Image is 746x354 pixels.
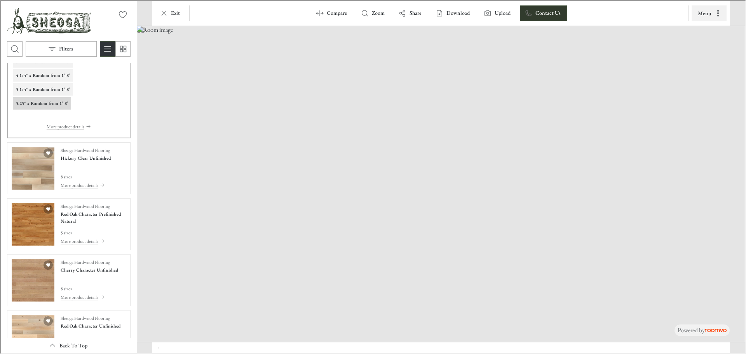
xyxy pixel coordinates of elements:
button: More product details [60,180,110,189]
button: View size format 5.25" x Random from 1’-8’ [12,96,70,109]
button: Add Cherry Character Unfinished to favorites [43,260,52,269]
button: Zoom room image [356,5,390,20]
p: Zoom [371,9,384,16]
p: Powered by [677,325,726,334]
button: More actions [691,5,726,20]
p: Sheoga Hardwood Flooring [60,202,109,209]
h4: Red Oak Character Unfinished [60,322,120,329]
p: 8 sizes [60,284,117,291]
button: More product details [46,122,90,130]
button: Download [430,5,475,20]
p: More product details [60,237,98,244]
img: Cherry Character Unfinished. Link opens in a new window. [11,258,54,301]
label: Upload [494,9,510,16]
button: Contact Us [519,5,566,20]
p: Share [409,9,421,16]
p: More product details [60,181,98,188]
img: Logo representing Sheoga Hardwood Flooring. [6,6,90,34]
div: See Red Oak Character Prefinished Natural in the room [6,197,130,249]
div: The visualizer is powered by Roomvo. [677,325,726,334]
button: More product details [60,236,125,245]
h4: Red Oak Character Prefinished Natural [60,210,125,224]
img: Hickory Clear Unfinished. Link opens in a new window. [11,146,54,189]
button: Switch to simple view [114,40,130,56]
h4: Hickory Clear Unfinished [60,154,110,161]
p: 8 sizes [60,173,110,180]
button: Open the filters menu [25,40,96,56]
button: Upload a picture of your room [478,5,516,20]
p: Compare [326,9,346,16]
p: Exit [170,9,179,16]
h6: 5.25" x Random from 1’-8’ [15,99,67,106]
button: Switch to detail view [99,40,115,56]
button: Add Red Oak Character Prefinished Natural to favorites [43,204,52,213]
button: Add Red Oak Character Unfinished to favorites [43,316,52,325]
button: No favorites [114,6,130,22]
a: Go to Sheoga Hardwood Flooring's website. [6,6,90,34]
img: Room image [136,25,744,342]
button: Share [393,5,427,20]
div: Product sizes [12,46,124,109]
p: Sheoga Hardwood Flooring [60,146,109,153]
img: Red Oak Character Prefinished Natural. Link opens in a new window. [11,202,54,245]
div: See Hickory Clear Unfinished in the room [6,141,130,194]
button: View size format 4 1/4" x Random from 1’-8’ [12,68,72,81]
h6: 5 1/4" x Random from 1’-8’ [15,85,69,92]
button: Open search box [6,40,22,56]
button: View size format 5 1/4" x Random from 1’-8’ [12,82,72,95]
p: More product details [46,122,84,129]
p: Download [446,9,469,16]
p: Sheoga Hardwood Flooring [60,258,109,265]
img: roomvo_wordmark.svg [704,328,726,331]
h6: 4 1/4" x Random from 1’-8’ [15,71,69,78]
p: Filters [58,44,72,52]
button: Enter compare mode [310,5,352,20]
button: More product details [60,292,117,301]
p: Contact Us [535,9,560,16]
p: 5 sizes [60,228,125,235]
div: Product List Mode Selector [99,40,130,56]
button: Add Hickory Clear Unfinished to favorites [43,148,52,157]
div: See Cherry Character Unfinished in the room [6,253,130,305]
p: Sheoga Hardwood Flooring [60,314,109,321]
button: Exit [155,5,185,20]
p: More product details [60,293,98,300]
button: Scroll back to the beginning [6,337,130,352]
h4: Cherry Character Unfinished [60,266,117,273]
